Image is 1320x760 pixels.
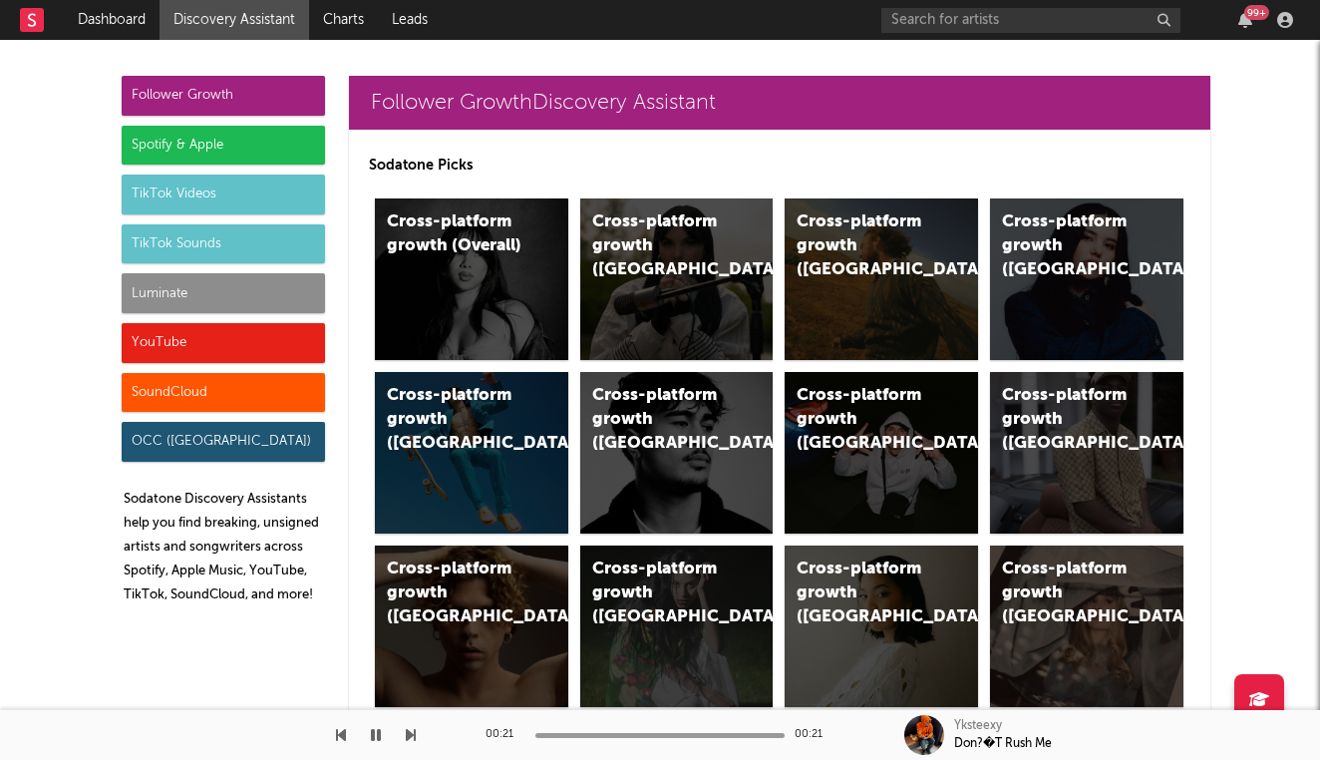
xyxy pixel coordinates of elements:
[785,372,978,534] a: Cross-platform growth ([GEOGRAPHIC_DATA]/GSA)
[580,372,774,534] a: Cross-platform growth ([GEOGRAPHIC_DATA])
[592,558,728,629] div: Cross-platform growth ([GEOGRAPHIC_DATA])
[122,175,325,214] div: TikTok Videos
[122,273,325,313] div: Luminate
[349,76,1210,130] a: Follower GrowthDiscovery Assistant
[369,154,1190,178] p: Sodatone Picks
[387,210,522,258] div: Cross-platform growth (Overall)
[375,198,568,360] a: Cross-platform growth (Overall)
[785,198,978,360] a: Cross-platform growth ([GEOGRAPHIC_DATA])
[881,8,1180,33] input: Search for artists
[1002,558,1138,629] div: Cross-platform growth ([GEOGRAPHIC_DATA])
[580,198,774,360] a: Cross-platform growth ([GEOGRAPHIC_DATA])
[580,546,774,707] a: Cross-platform growth ([GEOGRAPHIC_DATA])
[122,323,325,363] div: YouTube
[954,717,1002,735] div: Yksteexy
[990,546,1183,707] a: Cross-platform growth ([GEOGRAPHIC_DATA])
[375,546,568,707] a: Cross-platform growth ([GEOGRAPHIC_DATA])
[797,210,932,282] div: Cross-platform growth ([GEOGRAPHIC_DATA])
[954,735,1052,753] div: Don?�T Rush Me
[1238,12,1252,28] button: 99+
[1002,210,1138,282] div: Cross-platform growth ([GEOGRAPHIC_DATA])
[122,76,325,116] div: Follower Growth
[592,384,728,456] div: Cross-platform growth ([GEOGRAPHIC_DATA])
[122,422,325,462] div: OCC ([GEOGRAPHIC_DATA])
[122,373,325,413] div: SoundCloud
[990,198,1183,360] a: Cross-platform growth ([GEOGRAPHIC_DATA])
[375,372,568,534] a: Cross-platform growth ([GEOGRAPHIC_DATA])
[486,723,525,747] div: 00:21
[387,384,522,456] div: Cross-platform growth ([GEOGRAPHIC_DATA])
[122,224,325,264] div: TikTok Sounds
[1002,384,1138,456] div: Cross-platform growth ([GEOGRAPHIC_DATA])
[990,372,1183,534] a: Cross-platform growth ([GEOGRAPHIC_DATA])
[785,546,978,707] a: Cross-platform growth ([GEOGRAPHIC_DATA])
[797,558,932,629] div: Cross-platform growth ([GEOGRAPHIC_DATA])
[387,558,522,629] div: Cross-platform growth ([GEOGRAPHIC_DATA])
[592,210,728,282] div: Cross-platform growth ([GEOGRAPHIC_DATA])
[122,126,325,166] div: Spotify & Apple
[795,723,834,747] div: 00:21
[797,384,932,456] div: Cross-platform growth ([GEOGRAPHIC_DATA]/GSA)
[1244,5,1269,20] div: 99 +
[124,488,325,607] p: Sodatone Discovery Assistants help you find breaking, unsigned artists and songwriters across Spo...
